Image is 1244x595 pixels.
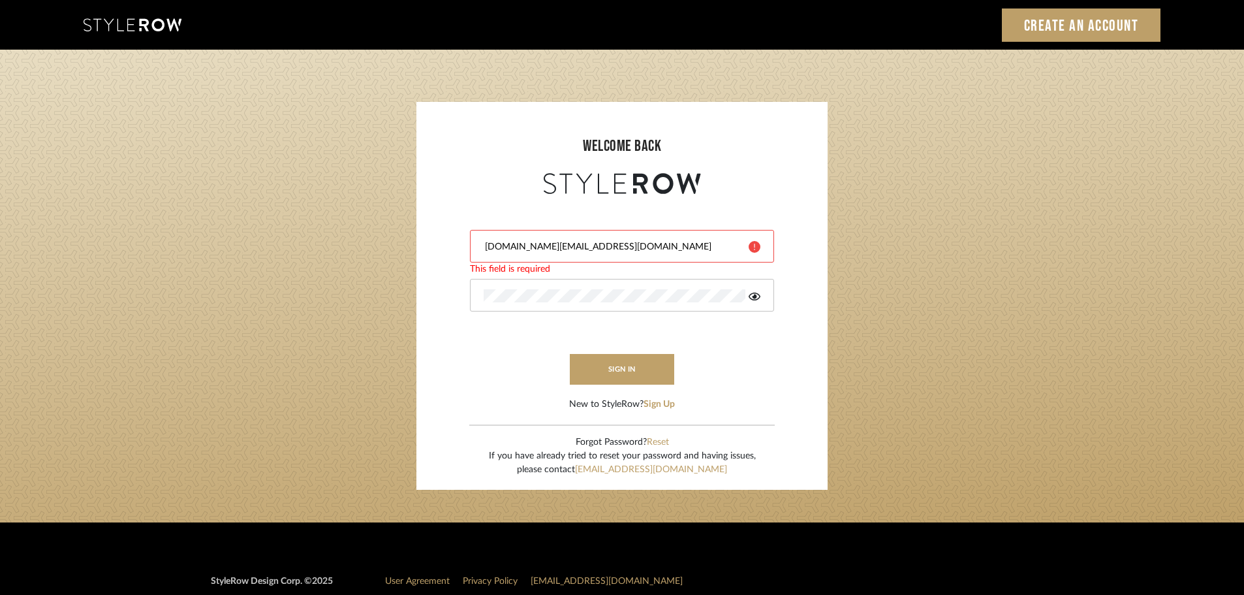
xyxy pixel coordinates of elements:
a: [EMAIL_ADDRESS][DOMAIN_NAME] [575,465,727,474]
div: Forgot Password? [489,436,756,449]
div: New to StyleRow? [569,398,675,411]
a: User Agreement [385,577,450,586]
a: Privacy Policy [463,577,518,586]
button: Sign Up [644,398,675,411]
div: welcome back [429,135,815,158]
button: Reset [647,436,669,449]
a: Create an Account [1002,8,1161,42]
div: This field is required [470,263,774,276]
a: [EMAIL_ADDRESS][DOMAIN_NAME] [531,577,683,586]
input: Email Address [484,240,739,253]
button: sign in [570,354,674,385]
div: If you have already tried to reset your password and having issues, please contact [489,449,756,477]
